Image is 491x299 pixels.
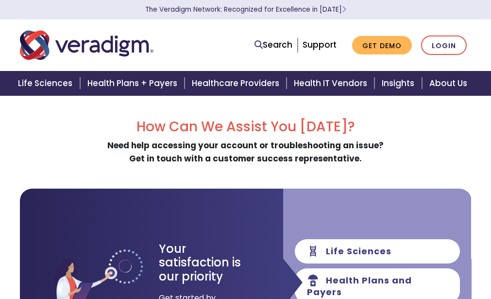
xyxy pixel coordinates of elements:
strong: Need help accessing your account or troubleshooting an issue? Get in touch with a customer succes... [107,140,384,164]
a: Health Plans + Payers [82,71,186,96]
h3: Your satisfaction is our priority [159,242,258,284]
a: About Us [423,71,479,96]
a: Get Demo [352,36,412,55]
img: Veradigm logo [20,29,153,61]
a: Insights [376,71,423,96]
h2: How Can We Assist You [DATE]? [20,119,472,135]
a: The Veradigm Network: Recognized for Excellence in [DATE]Learn More [145,5,346,14]
a: Support [303,39,337,51]
a: Login [421,35,467,55]
a: Life Sciences [12,71,81,96]
span: Learn More [342,5,346,14]
a: Health IT Vendors [288,71,376,96]
a: Search [254,38,292,52]
a: Healthcare Providers [186,71,288,96]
